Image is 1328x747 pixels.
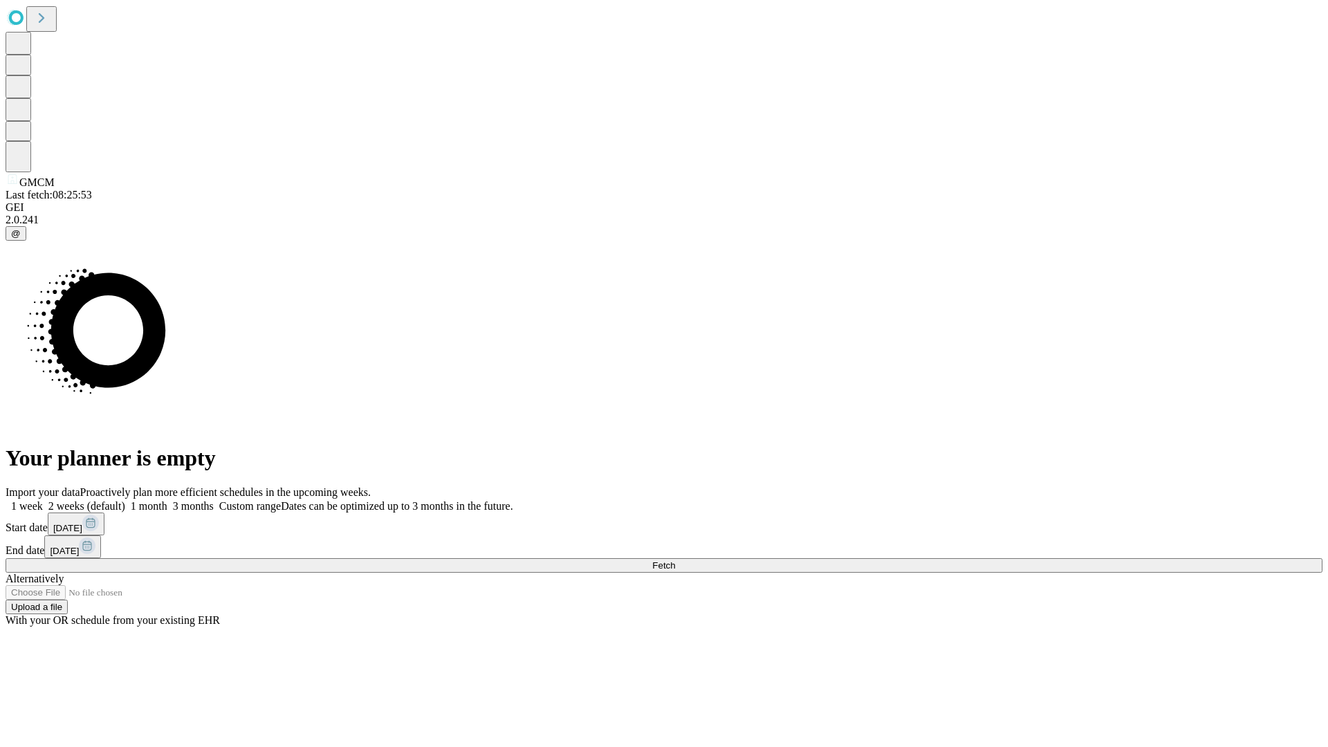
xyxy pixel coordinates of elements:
[19,176,55,188] span: GMCM
[48,500,125,512] span: 2 weeks (default)
[53,523,82,533] span: [DATE]
[6,445,1322,471] h1: Your planner is empty
[44,535,101,558] button: [DATE]
[50,546,79,556] span: [DATE]
[48,513,104,535] button: [DATE]
[11,228,21,239] span: @
[131,500,167,512] span: 1 month
[80,486,371,498] span: Proactively plan more efficient schedules in the upcoming weeks.
[281,500,513,512] span: Dates can be optimized up to 3 months in the future.
[6,214,1322,226] div: 2.0.241
[6,226,26,241] button: @
[219,500,281,512] span: Custom range
[6,614,220,626] span: With your OR schedule from your existing EHR
[6,189,92,201] span: Last fetch: 08:25:53
[6,573,64,584] span: Alternatively
[173,500,214,512] span: 3 months
[6,600,68,614] button: Upload a file
[11,500,43,512] span: 1 week
[6,535,1322,558] div: End date
[6,201,1322,214] div: GEI
[652,560,675,571] span: Fetch
[6,558,1322,573] button: Fetch
[6,513,1322,535] div: Start date
[6,486,80,498] span: Import your data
